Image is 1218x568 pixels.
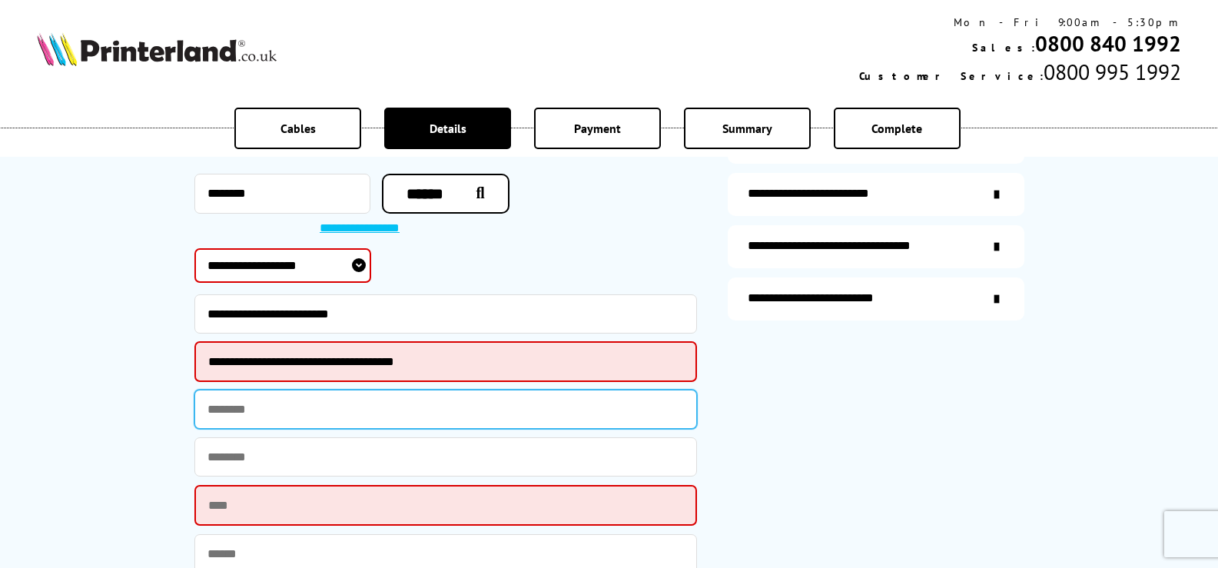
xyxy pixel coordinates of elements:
[722,121,772,136] span: Summary
[37,32,277,66] img: Printerland Logo
[280,121,316,136] span: Cables
[574,121,621,136] span: Payment
[1035,29,1181,58] a: 0800 840 1992
[972,41,1035,55] span: Sales:
[1044,58,1181,86] span: 0800 995 1992
[728,225,1024,268] a: additional-cables
[871,121,922,136] span: Complete
[728,173,1024,216] a: items-arrive
[859,15,1181,29] div: Mon - Fri 9:00am - 5:30pm
[859,69,1044,83] span: Customer Service:
[430,121,466,136] span: Details
[728,277,1024,321] a: secure-website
